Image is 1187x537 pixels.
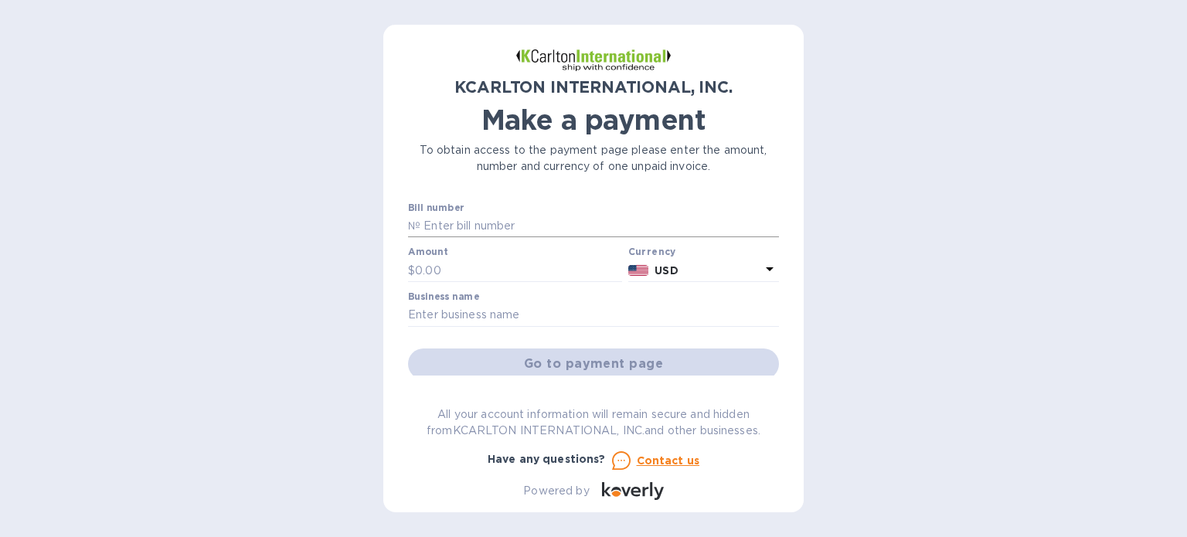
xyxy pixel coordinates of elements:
img: USD [628,265,649,276]
p: All your account information will remain secure and hidden from KCARLTON INTERNATIONAL, INC. and ... [408,406,779,439]
input: Enter business name [408,304,779,327]
h1: Make a payment [408,104,779,136]
b: USD [655,264,678,277]
b: Have any questions? [488,453,606,465]
u: Contact us [637,454,700,467]
p: $ [408,263,415,279]
label: Business name [408,292,479,301]
label: Bill number [408,203,464,212]
p: Powered by [523,483,589,499]
b: Currency [628,246,676,257]
p: № [408,218,420,234]
input: 0.00 [415,259,622,282]
p: To obtain access to the payment page please enter the amount, number and currency of one unpaid i... [408,142,779,175]
input: Enter bill number [420,215,779,238]
b: KCARLTON INTERNATIONAL, INC. [454,77,732,97]
label: Amount [408,248,447,257]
